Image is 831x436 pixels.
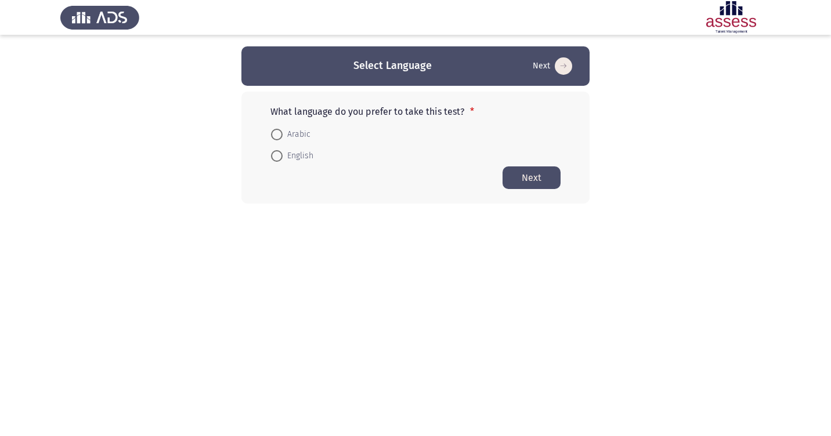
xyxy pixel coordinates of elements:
[692,1,771,34] img: Assessment logo of ASSESS Focus 4 Modules (EN/AR) - RME - Intermediate
[60,1,139,34] img: Assess Talent Management logo
[353,59,432,73] h3: Select Language
[503,166,561,189] button: Start assessment
[270,106,561,117] p: What language do you prefer to take this test?
[529,57,576,75] button: Start assessment
[283,149,313,163] span: English
[283,128,310,141] span: Arabic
